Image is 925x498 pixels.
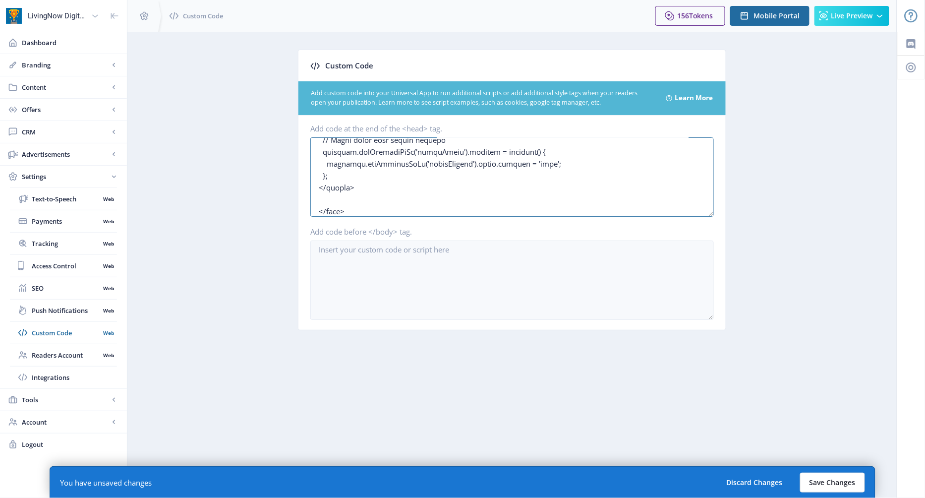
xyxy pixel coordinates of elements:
button: Save Changes [800,473,865,493]
nb-badge: Web [100,350,117,360]
div: Add custom code into your Universal App to run additional scripts or add additional style tags wh... [311,89,654,108]
a: PaymentsWeb [10,210,117,232]
a: TrackingWeb [10,233,117,254]
nb-badge: Web [100,194,117,204]
span: Payments [32,216,100,226]
nb-badge: Web [100,306,117,315]
a: Text-to-SpeechWeb [10,188,117,210]
a: SEOWeb [10,277,117,299]
span: Custom Code [325,58,373,73]
span: Integrations [32,373,117,382]
span: Custom Code [32,328,100,338]
nb-badge: Web [100,261,117,271]
a: Learn More [675,90,713,106]
span: Branding [22,60,109,70]
img: app-icon.png [6,8,22,24]
nb-badge: Web [100,216,117,226]
span: Custom Code [183,11,223,21]
span: Mobile Portal [754,12,800,20]
div: LivingNow Digital Media [28,5,87,27]
span: Account [22,417,109,427]
span: SEO [32,283,100,293]
span: Content [22,82,109,92]
span: Text-to-Speech [32,194,100,204]
span: Push Notifications [32,306,100,315]
span: Logout [22,439,119,449]
nb-badge: Web [100,239,117,249]
button: Live Preview [814,6,889,26]
a: Push NotificationsWeb [10,300,117,321]
span: Tracking [32,239,100,249]
span: Tokens [689,11,713,20]
label: Add code before </body> tag. [310,227,706,237]
nb-badge: Web [100,328,117,338]
span: Access Control [32,261,100,271]
button: Discard Changes [717,473,792,493]
a: Custom CodeWeb [10,322,117,344]
span: Settings [22,172,109,182]
a: Integrations [10,367,117,388]
span: CRM [22,127,109,137]
span: Tools [22,395,109,405]
label: Add code at the end of the <head> tag. [310,124,706,133]
button: Mobile Portal [730,6,809,26]
nb-badge: Web [100,283,117,293]
span: Offers [22,105,109,115]
a: Access ControlWeb [10,255,117,277]
span: Live Preview [831,12,873,20]
div: You have unsaved changes [60,478,152,488]
span: Advertisements [22,149,109,159]
span: Readers Account [32,350,100,360]
button: 156Tokens [655,6,725,26]
a: Readers AccountWeb [10,344,117,366]
span: Dashboard [22,38,119,48]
